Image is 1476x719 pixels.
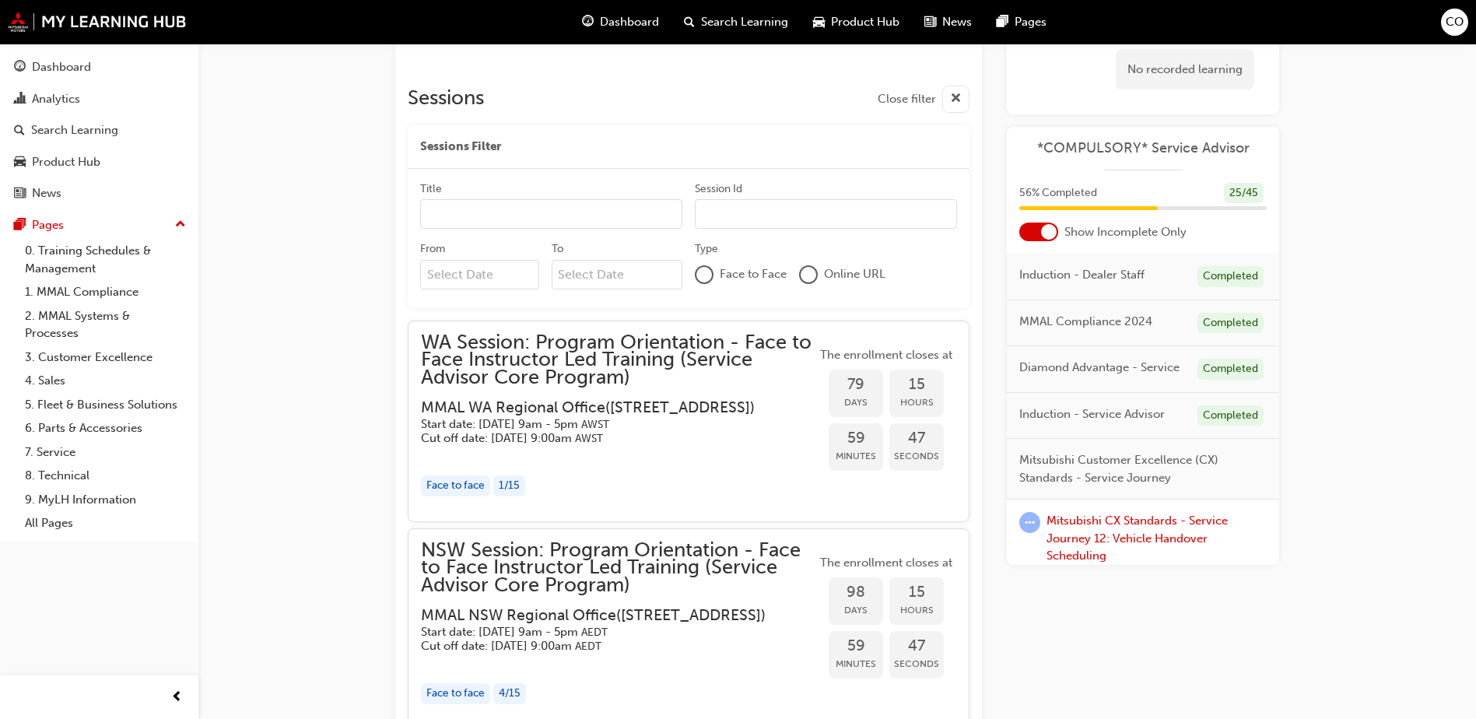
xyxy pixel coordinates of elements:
[1047,514,1228,563] a: Mitsubishi CX Standards - Service Journey 12: Vehicle Handover Scheduling
[19,369,192,393] a: 4. Sales
[600,13,659,31] span: Dashboard
[924,12,936,32] span: news-icon
[8,12,187,32] img: mmal
[421,431,791,446] h5: Cut off date: [DATE] 9:00am
[1015,13,1047,31] span: Pages
[889,584,944,602] span: 15
[6,211,192,240] button: Pages
[420,260,539,289] input: From
[19,464,192,488] a: 8. Technical
[695,181,742,197] div: Session Id
[19,304,192,345] a: 2. MMAL Systems & Processes
[552,260,683,289] input: To
[829,655,883,673] span: Minutes
[889,447,944,465] span: Seconds
[6,50,192,211] button: DashboardAnalyticsSearch LearningProduct HubNews
[581,418,609,431] span: Australian Western Standard Time AWST
[1441,9,1468,36] button: CO
[1019,359,1180,377] span: Diamond Advantage - Service
[720,265,787,283] span: Face to Face
[1019,266,1145,284] span: Induction - Dealer Staff
[816,554,956,572] span: The enrollment closes at
[408,86,484,113] h2: Sessions
[575,432,603,445] span: Australian Western Standard Time AWST
[1019,312,1152,330] span: MMAL Compliance 2024
[1116,48,1254,89] div: No recorded learning
[878,86,969,113] button: Close filter
[671,6,801,38] a: search-iconSearch Learning
[950,89,962,109] span: cross-icon
[801,6,912,38] a: car-iconProduct Hub
[6,179,192,208] a: News
[19,440,192,465] a: 7. Service
[19,416,192,440] a: 6. Parts & Accessories
[575,640,601,653] span: Australian Eastern Daylight Time AEDT
[1197,405,1264,426] div: Completed
[19,488,192,512] a: 9. MyLH Information
[695,241,718,257] div: Type
[421,683,490,704] div: Face to face
[570,6,671,38] a: guage-iconDashboard
[420,138,501,156] span: Sessions Filter
[421,542,816,594] span: NSW Session: Program Orientation - Face to Face Instructor Led Training (Service Advisor Core Pro...
[1019,139,1267,157] a: *COMPULSORY* Service Advisor
[32,90,80,108] div: Analytics
[695,199,957,229] input: Session Id
[1446,13,1464,31] span: CO
[19,239,192,280] a: 0. Training Schedules & Management
[1224,182,1264,203] div: 25 / 45
[420,241,445,257] div: From
[942,13,972,31] span: News
[14,61,26,75] span: guage-icon
[1064,223,1187,240] span: Show Incomplete Only
[889,376,944,394] span: 15
[420,199,682,229] input: Title
[1019,405,1165,423] span: Induction - Service Advisor
[582,12,594,32] span: guage-icon
[420,181,442,197] div: Title
[14,156,26,170] span: car-icon
[984,6,1059,38] a: pages-iconPages
[701,13,788,31] span: Search Learning
[1197,359,1264,380] div: Completed
[1197,312,1264,333] div: Completed
[19,345,192,370] a: 3. Customer Excellence
[1019,451,1254,486] span: Mitsubishi Customer Excellence (CX) Standards - Service Journey
[175,215,186,235] span: up-icon
[878,90,936,108] span: Close filter
[14,93,26,107] span: chart-icon
[889,655,944,673] span: Seconds
[997,12,1008,32] span: pages-icon
[421,334,816,387] span: WA Session: Program Orientation - Face to Face Instructor Led Training (Service Advisor Core Prog...
[32,216,64,234] div: Pages
[684,12,695,32] span: search-icon
[829,394,883,412] span: Days
[421,639,791,654] h5: Cut off date: [DATE] 9:00am
[421,542,956,717] button: NSW Session: Program Orientation - Face to Face Instructor Led Training (Service Advisor Core Pro...
[829,447,883,465] span: Minutes
[171,688,183,707] span: prev-icon
[31,121,118,139] div: Search Learning
[421,334,956,509] button: WA Session: Program Orientation - Face to Face Instructor Led Training (Service Advisor Core Prog...
[552,241,563,257] div: To
[421,475,490,496] div: Face to face
[824,265,885,283] span: Online URL
[14,124,25,138] span: search-icon
[581,626,608,639] span: Australian Eastern Daylight Time AEDT
[829,584,883,602] span: 98
[829,430,883,447] span: 59
[816,346,956,364] span: The enrollment closes at
[1019,184,1097,202] span: 56 % Completed
[829,602,883,619] span: Days
[421,625,791,640] h5: Start date: [DATE] 9am - 5pm
[19,280,192,304] a: 1. MMAL Compliance
[32,153,100,171] div: Product Hub
[889,430,944,447] span: 47
[14,187,26,201] span: news-icon
[1019,512,1040,533] span: learningRecordVerb_ATTEMPT-icon
[831,13,899,31] span: Product Hub
[19,393,192,417] a: 5. Fleet & Business Solutions
[6,53,192,82] a: Dashboard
